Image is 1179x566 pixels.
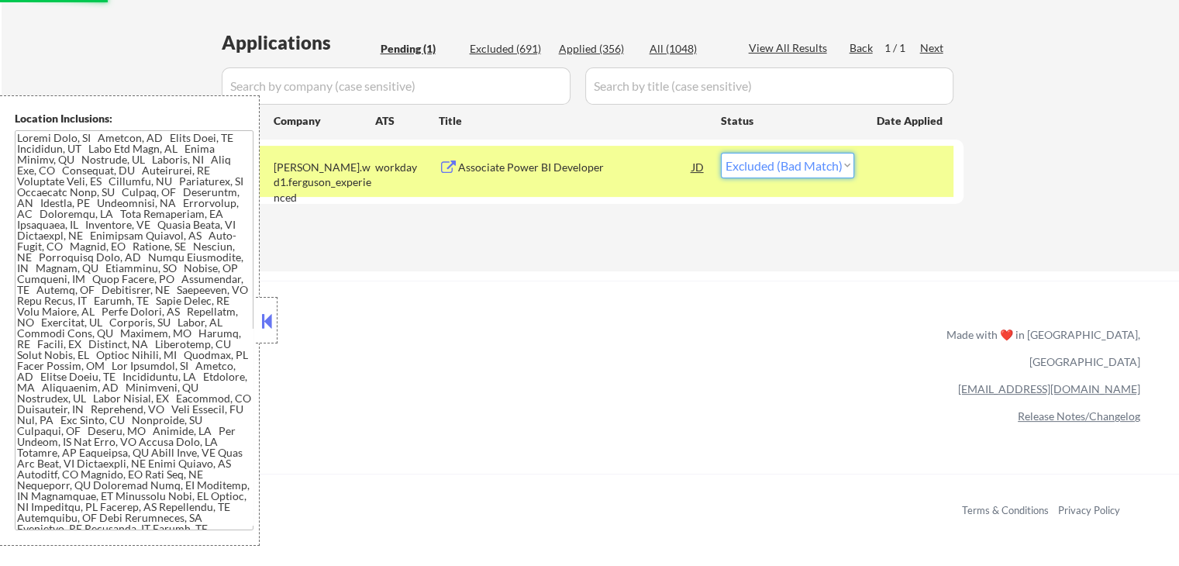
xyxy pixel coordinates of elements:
[1018,409,1140,423] a: Release Notes/Changelog
[749,40,832,56] div: View All Results
[222,67,571,105] input: Search by company (case sensitive)
[585,67,953,105] input: Search by title (case sensitive)
[877,113,945,129] div: Date Applied
[375,113,439,129] div: ATS
[1058,504,1120,516] a: Privacy Policy
[222,33,375,52] div: Applications
[381,41,458,57] div: Pending (1)
[940,321,1140,375] div: Made with ❤️ in [GEOGRAPHIC_DATA], [GEOGRAPHIC_DATA]
[274,160,375,205] div: [PERSON_NAME].wd1.ferguson_experienced
[721,106,854,134] div: Status
[15,111,253,126] div: Location Inclusions:
[375,160,439,175] div: workday
[958,382,1140,395] a: [EMAIL_ADDRESS][DOMAIN_NAME]
[884,40,920,56] div: 1 / 1
[559,41,636,57] div: Applied (356)
[31,343,622,359] a: Refer & earn free applications 👯‍♀️
[458,160,692,175] div: Associate Power BI Developer
[920,40,945,56] div: Next
[650,41,727,57] div: All (1048)
[850,40,874,56] div: Back
[962,504,1049,516] a: Terms & Conditions
[470,41,547,57] div: Excluded (691)
[439,113,706,129] div: Title
[691,153,706,181] div: JD
[274,113,375,129] div: Company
